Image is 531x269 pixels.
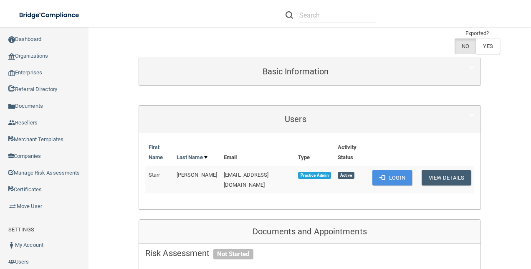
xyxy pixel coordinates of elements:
img: icon-documents.8dae5593.png [8,103,15,110]
th: Email [220,139,295,166]
h5: Basic Information [145,67,446,76]
button: Login [372,170,412,185]
img: icon-users.e205127d.png [8,259,15,265]
td: Exported? [455,28,500,38]
th: Type [295,139,334,166]
img: organization-icon.f8decf85.png [8,53,15,60]
img: ic-search.3b580494.png [286,11,293,19]
img: ic_user_dark.df1a06c3.png [8,242,15,249]
span: Practice Admin [298,172,331,179]
a: Last Name [177,152,207,162]
span: [EMAIL_ADDRESS][DOMAIN_NAME] [224,172,269,188]
img: bridge_compliance_login_screen.278c3ca4.svg [13,7,87,24]
label: NO [455,38,476,54]
img: ic_reseller.de258add.png [8,119,15,126]
span: Starr [149,172,160,178]
span: [PERSON_NAME] [177,172,217,178]
img: enterprise.0d942306.png [8,70,15,76]
a: Users [145,110,474,129]
span: Active [338,172,354,179]
img: ic_dashboard_dark.d01f4a41.png [8,36,15,43]
h5: Users [145,114,446,124]
h5: Risk Assessment [145,249,474,258]
iframe: Drift Widget Chat Controller [387,210,521,243]
a: Basic Information [145,62,474,81]
th: Activity Status [334,139,369,166]
label: SETTINGS [8,225,34,235]
div: Documents and Appointments [139,220,480,244]
button: View Details [422,170,471,185]
span: Not Started [213,249,253,260]
input: Search [299,8,376,23]
a: First Name [149,142,170,162]
label: YES [476,38,499,54]
img: briefcase.64adab9b.png [8,202,17,211]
